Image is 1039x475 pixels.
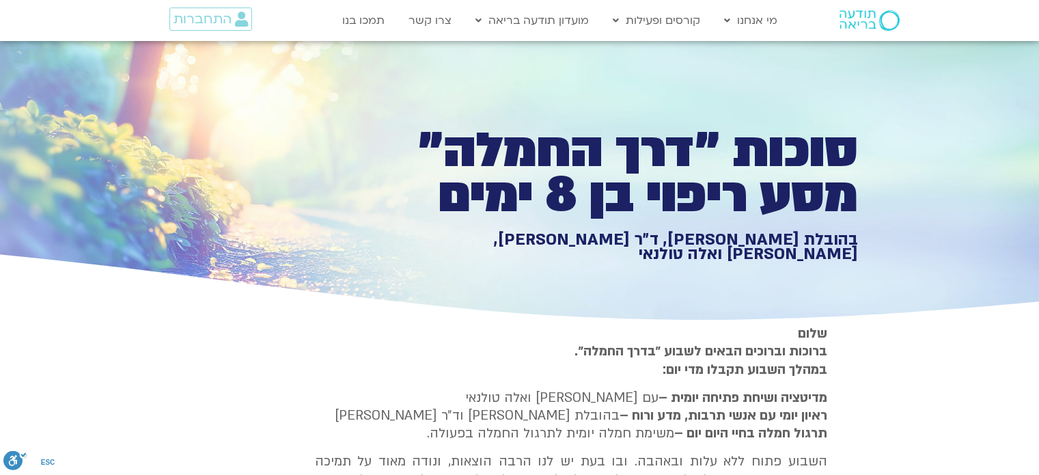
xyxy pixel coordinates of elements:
p: עם [PERSON_NAME] ואלה טולנאי בהובלת [PERSON_NAME] וד״ר [PERSON_NAME] משימת חמלה יומית לתרגול החמל... [315,389,827,443]
a: תמכו בנו [335,8,391,33]
h1: סוכות ״דרך החמלה״ מסע ריפוי בן 8 ימים [385,128,858,218]
a: התחברות [169,8,252,31]
strong: מדיטציה ושיחת פתיחה יומית – [659,389,827,407]
strong: שלום [798,325,827,342]
b: תרגול חמלה בחיי היום יום – [674,424,827,442]
a: קורסים ופעילות [606,8,707,33]
a: מועדון תודעה בריאה [469,8,596,33]
h1: בהובלת [PERSON_NAME], ד״ר [PERSON_NAME], [PERSON_NAME] ואלה טולנאי [385,232,858,262]
a: מי אנחנו [717,8,784,33]
strong: ברוכות וברוכים הבאים לשבוע ״בדרך החמלה״. במהלך השבוע תקבלו מדי יום: [574,342,827,378]
b: ראיון יומי עם אנשי תרבות, מדע ורוח – [620,407,827,424]
a: צרו קשר [402,8,458,33]
span: התחברות [174,12,232,27]
img: תודעה בריאה [840,10,900,31]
